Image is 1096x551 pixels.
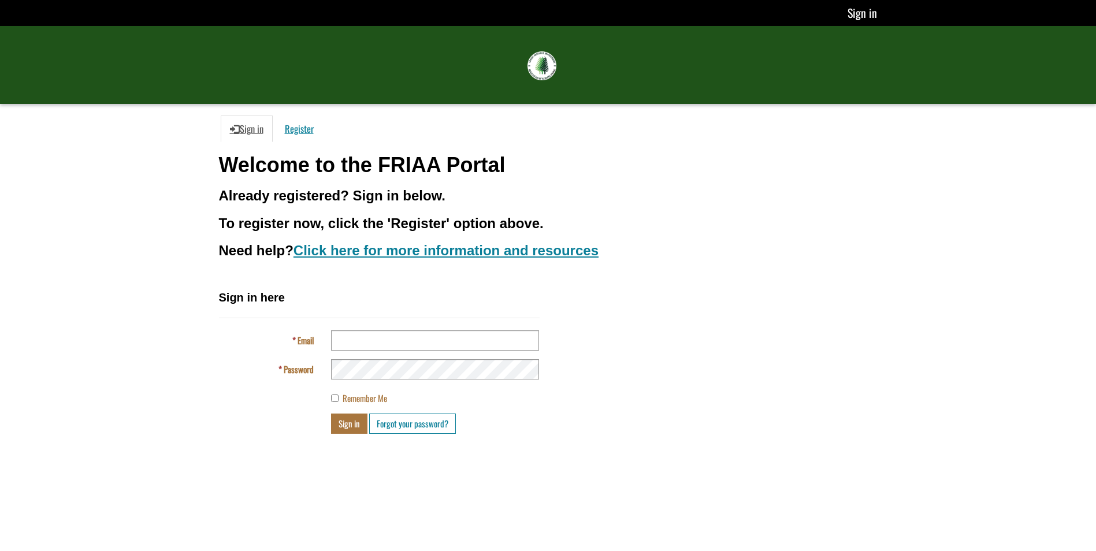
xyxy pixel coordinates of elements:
span: Password [284,363,314,375]
span: Remember Me [343,392,387,404]
h3: Already registered? Sign in below. [219,188,878,203]
h1: Welcome to the FRIAA Portal [219,154,878,177]
input: Remember Me [331,394,339,402]
button: Sign in [331,414,367,434]
h3: To register now, click the 'Register' option above. [219,216,878,231]
span: Sign in here [219,291,285,304]
a: Forgot your password? [369,414,456,434]
a: Click here for more information and resources [293,243,599,258]
a: Sign in [221,116,273,142]
a: Sign in [848,4,877,21]
span: Email [298,334,314,347]
h3: Need help? [219,243,878,258]
img: FRIAA Submissions Portal [527,51,556,80]
a: Register [276,116,323,142]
